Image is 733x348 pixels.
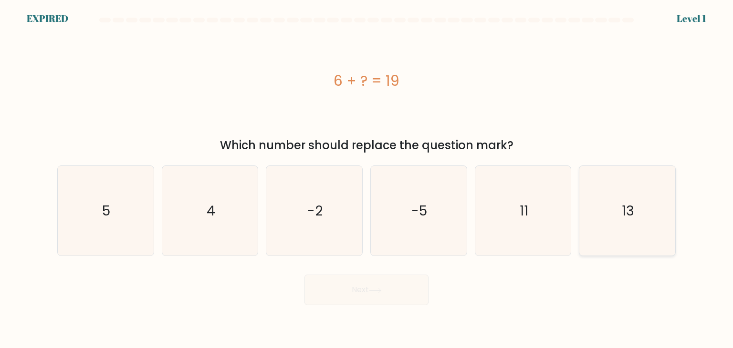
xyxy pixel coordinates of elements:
div: EXPIRED [27,11,68,26]
text: 4 [207,201,215,220]
text: 13 [622,201,634,220]
text: -5 [412,201,428,220]
text: 5 [103,201,111,220]
text: 11 [520,201,528,220]
text: -2 [308,201,323,220]
div: Which number should replace the question mark? [63,137,670,154]
div: Level 1 [677,11,706,26]
div: 6 + ? = 19 [57,70,676,92]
